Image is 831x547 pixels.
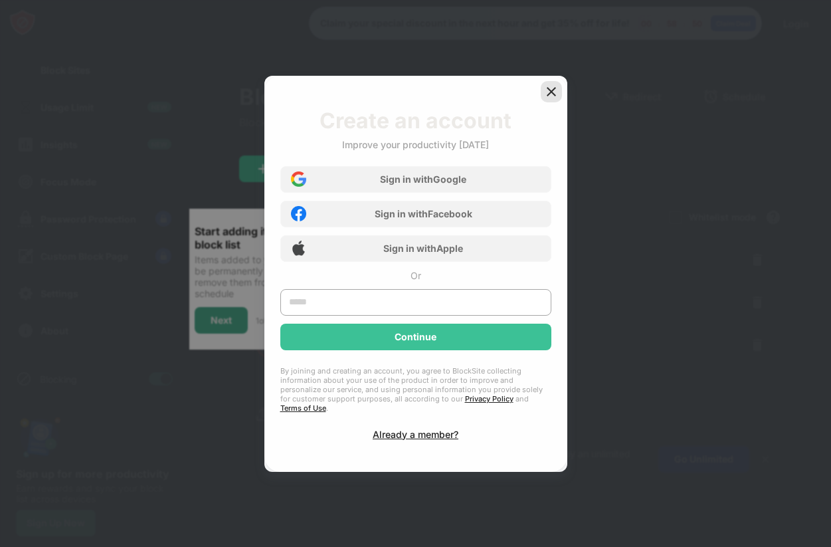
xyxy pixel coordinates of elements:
[411,270,421,281] div: Or
[291,206,306,221] img: facebook-icon.png
[375,208,472,219] div: Sign in with Facebook
[291,171,306,187] img: google-icon.png
[320,108,511,134] div: Create an account
[280,403,326,413] a: Terms of Use
[383,243,463,254] div: Sign in with Apple
[291,241,306,256] img: apple-icon.png
[280,366,551,413] div: By joining and creating an account, you agree to BlockSite collecting information about your use ...
[465,394,513,403] a: Privacy Policy
[380,173,466,185] div: Sign in with Google
[373,429,458,440] div: Already a member?
[395,332,436,342] div: Continue
[342,139,489,150] div: Improve your productivity [DATE]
